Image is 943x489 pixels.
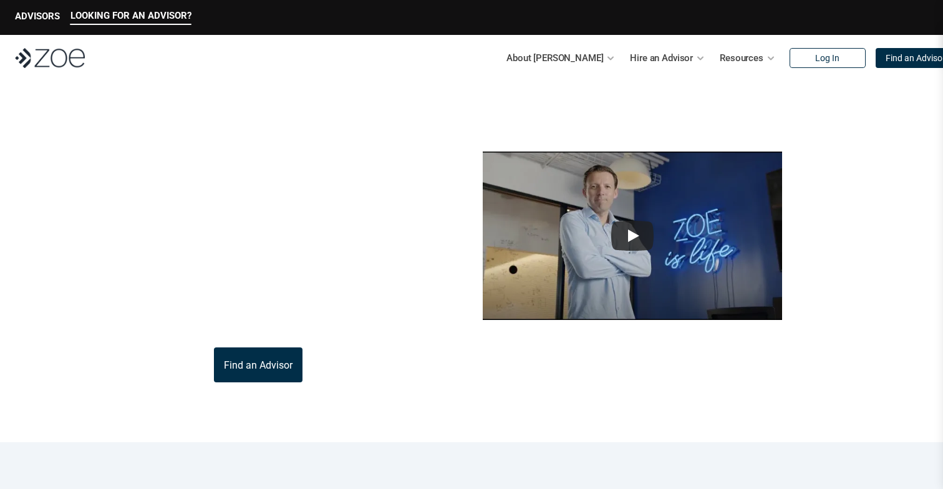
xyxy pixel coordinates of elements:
[15,11,60,22] p: ADVISORS
[97,198,419,258] p: [PERSON_NAME] is the modern wealth platform that allows you to find, hire, and work with vetted i...
[506,49,603,67] p: About [PERSON_NAME]
[815,53,839,64] p: Log In
[224,359,293,371] p: Find an Advisor
[97,111,394,183] p: What is [PERSON_NAME]?
[483,152,782,320] img: sddefault.webp
[611,221,654,251] button: Play
[97,273,419,332] p: Through [PERSON_NAME]’s platform, you can connect with trusted financial advisors across [GEOGRAP...
[419,327,846,342] p: This video is not investment advice and should not be relied on for such advice or as a substitut...
[214,347,302,382] a: Find an Advisor
[790,48,866,68] a: Log In
[720,49,763,67] p: Resources
[70,10,191,21] p: LOOKING FOR AN ADVISOR?
[630,49,693,67] p: Hire an Advisor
